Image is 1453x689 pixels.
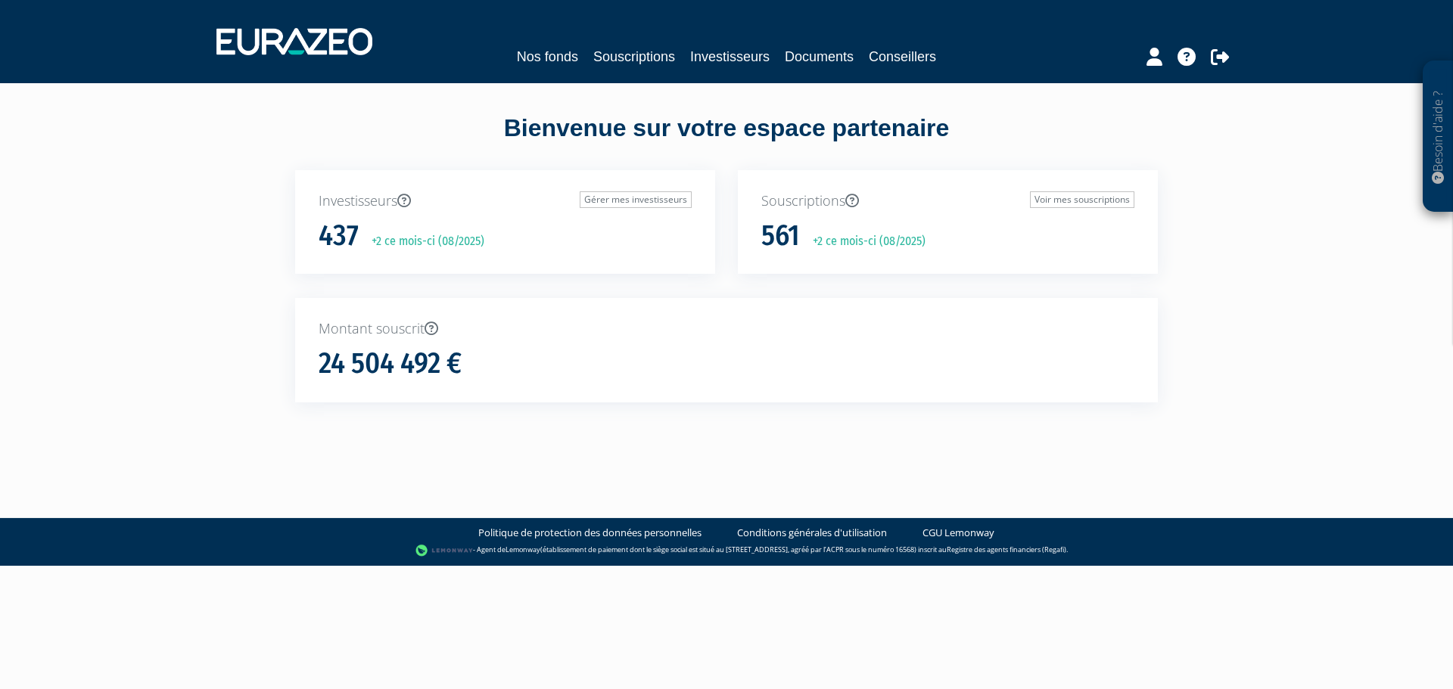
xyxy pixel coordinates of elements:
[947,545,1066,554] a: Registre des agents financiers (Regafi)
[761,220,800,252] h1: 561
[761,191,1134,211] p: Souscriptions
[319,348,462,380] h1: 24 504 492 €
[319,319,1134,339] p: Montant souscrit
[415,543,474,558] img: logo-lemonway.png
[319,220,359,252] h1: 437
[869,46,936,67] a: Conseillers
[15,543,1438,558] div: - Agent de (établissement de paiement dont le siège social est situé au [STREET_ADDRESS], agréé p...
[593,46,675,67] a: Souscriptions
[737,526,887,540] a: Conditions générales d'utilisation
[216,28,372,55] img: 1732889491-logotype_eurazeo_blanc_rvb.png
[802,233,926,250] p: +2 ce mois-ci (08/2025)
[284,111,1169,170] div: Bienvenue sur votre espace partenaire
[517,46,578,67] a: Nos fonds
[319,191,692,211] p: Investisseurs
[506,545,540,554] a: Lemonway
[361,233,484,250] p: +2 ce mois-ci (08/2025)
[478,526,702,540] a: Politique de protection des données personnelles
[580,191,692,208] a: Gérer mes investisseurs
[690,46,770,67] a: Investisseurs
[1030,191,1134,208] a: Voir mes souscriptions
[1430,69,1447,205] p: Besoin d'aide ?
[785,46,854,67] a: Documents
[923,526,994,540] a: CGU Lemonway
